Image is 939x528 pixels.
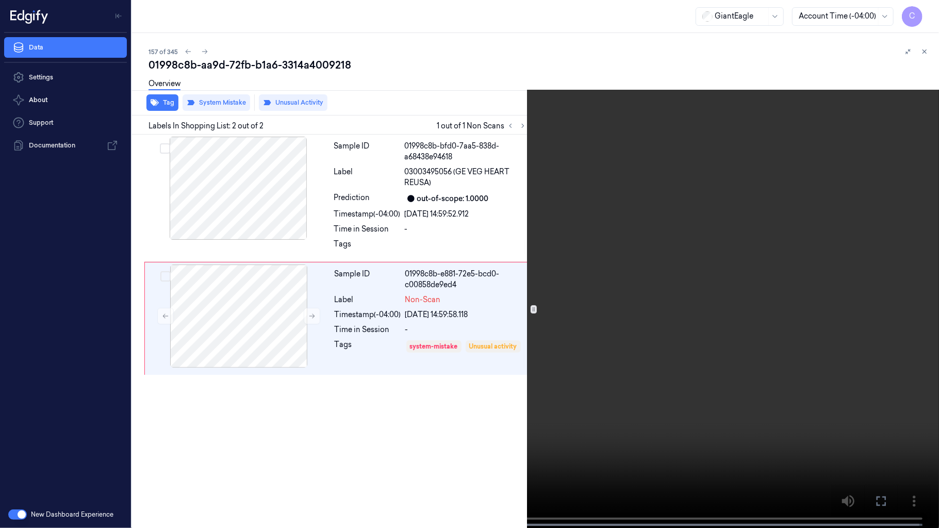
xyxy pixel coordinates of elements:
[110,8,127,24] button: Toggle Navigation
[335,309,401,320] div: Timestamp (-04:00)
[405,141,527,162] div: 01998c8b-bfd0-7aa5-838d-a68438e94618
[259,94,327,111] button: Unusual Activity
[902,6,922,27] button: C
[405,167,527,188] span: 03003495056 (GE VEG HEART REUSA)
[405,209,527,220] div: [DATE] 14:59:52.912
[437,120,529,132] span: 1 out of 1 Non Scans
[335,269,401,290] div: Sample ID
[146,94,178,111] button: Tag
[160,143,170,154] button: Select row
[334,239,401,255] div: Tags
[405,309,526,320] div: [DATE] 14:59:58.118
[149,121,263,131] span: Labels In Shopping List: 2 out of 2
[335,339,401,369] div: Tags
[4,90,127,110] button: About
[405,224,527,235] div: -
[334,224,401,235] div: Time in Session
[405,324,526,335] div: -
[334,167,401,188] div: Label
[334,209,401,220] div: Timestamp (-04:00)
[335,324,401,335] div: Time in Session
[160,271,171,282] button: Select row
[4,67,127,88] a: Settings
[4,112,127,133] a: Support
[410,342,458,351] div: system-mistake
[149,78,180,90] a: Overview
[335,294,401,305] div: Label
[469,342,517,351] div: Unusual activity
[334,192,401,205] div: Prediction
[4,135,127,156] a: Documentation
[417,193,489,204] div: out-of-scope: 1.0000
[405,294,441,305] span: Non-Scan
[183,94,250,111] button: System Mistake
[334,141,401,162] div: Sample ID
[405,269,526,290] div: 01998c8b-e881-72e5-bcd0-c00858de9ed4
[4,37,127,58] a: Data
[149,58,931,72] div: 01998c8b-aa9d-72fb-b1a6-3314a4009218
[149,47,178,56] span: 157 of 345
